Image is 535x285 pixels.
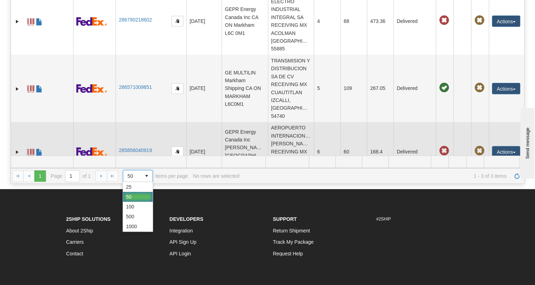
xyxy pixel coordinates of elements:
span: Pickup Not Assigned [474,83,484,93]
span: Page 1 [34,170,46,182]
iframe: chat widget [519,107,534,178]
h6: #2SHIP [376,217,469,222]
a: Expand [14,18,21,25]
td: 267.05 [367,55,393,122]
strong: 2Ship Solutions [66,216,111,222]
td: GE MULTILIN Markham Shipping CA ON MARKHAM L6C0M1 [222,55,268,122]
a: API Login [170,251,191,256]
td: [DATE] [186,55,222,122]
a: 286790218602 [119,17,152,23]
button: Actions [492,83,520,94]
a: Commercial Invoice [36,15,43,26]
a: Track My Package [273,239,313,245]
span: 1000 [126,223,137,230]
a: API Sign Up [170,239,196,245]
a: Carriers [66,239,84,245]
img: 2 - FedEx [76,17,107,26]
a: Commercial Invoice [36,146,43,157]
button: Copy to clipboard [171,83,183,94]
a: Commercial Invoice [36,82,43,93]
a: 285856040919 [119,147,152,153]
span: items per page [123,170,188,182]
span: Page sizes drop down [123,170,153,182]
a: Refresh [511,170,523,182]
a: Request Help [273,251,303,256]
img: 2 - FedEx [76,84,107,93]
td: 109 [340,55,367,122]
span: 25 [126,183,131,190]
button: Copy to clipboard [171,16,183,26]
a: Label [27,82,34,93]
div: No rows are selected [193,173,240,179]
span: Pickup Not Assigned [474,16,484,25]
td: Delivered [393,122,436,181]
td: Delivered [393,55,436,122]
a: Expand [14,85,21,92]
strong: Developers [170,216,204,222]
span: 1 - 3 of 3 items [244,173,506,179]
td: 168.4 [367,122,393,181]
a: Integration [170,228,193,234]
span: Pickup Not Assigned [474,146,484,156]
span: 50 [128,172,137,180]
td: TRANSMISION Y DISTRIBUCION SA DE CV RECEIVING MX CUAUTITLAN IZCALLI, [GEOGRAPHIC_DATA] 54740 [268,55,314,122]
div: Send message [5,6,65,11]
td: AEROPUERTO INTERNACIONAL [PERSON_NAME] RECEIVING MX CIUDAD DE [GEOGRAPHIC_DATA] 15620 [268,122,314,181]
a: Return Shipment [273,228,310,234]
ul: Page sizes drop down [123,182,153,231]
input: Page 1 [65,170,80,182]
strong: Support [273,216,297,222]
span: select [141,170,152,182]
a: About 2Ship [66,228,93,234]
span: 500 [126,213,134,220]
td: 60 [340,122,367,181]
td: [DATE] [186,122,222,181]
a: 286571009851 [119,84,152,90]
a: Label [27,146,34,157]
span: 100 [126,203,134,210]
td: 6 [314,122,340,181]
button: Actions [492,146,520,157]
a: Contact [66,251,83,256]
img: 2 - FedEx [76,147,107,156]
span: On time [439,83,449,93]
a: Label [27,15,34,26]
span: Page of 1 [51,170,91,182]
button: Actions [492,16,520,27]
button: Copy to clipboard [171,146,183,157]
span: 50 [126,193,131,200]
a: Expand [14,148,21,156]
span: Late [439,146,449,156]
td: 5 [314,55,340,122]
span: Late [439,16,449,25]
td: GEPR Energy Canada Inc [PERSON_NAME] [GEOGRAPHIC_DATA] ON MARKHAM L6C 0M1 [222,122,268,181]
